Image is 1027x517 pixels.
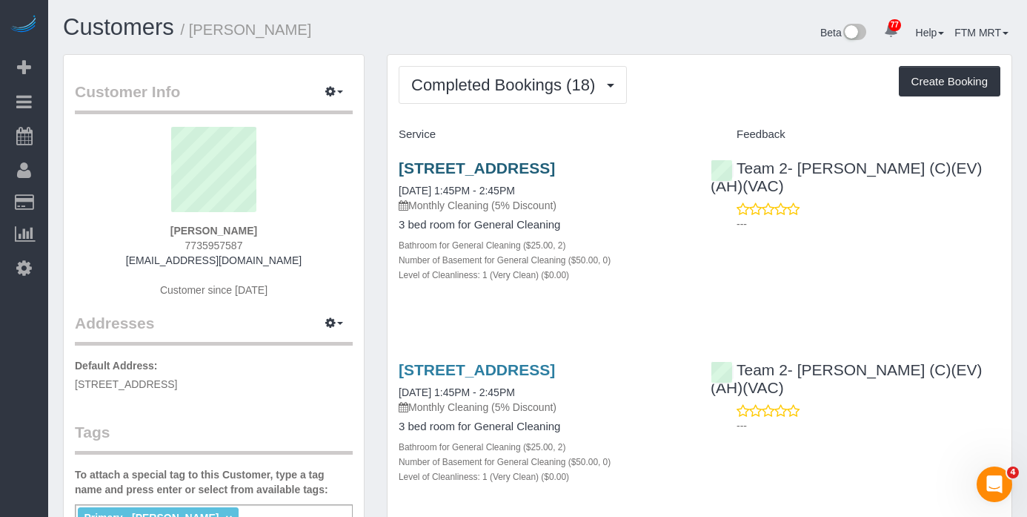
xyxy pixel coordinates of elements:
small: Level of Cleanliness: 1 (Very Clean) ($0.00) [399,472,569,482]
small: Bathroom for General Cleaning ($25.00, 2) [399,240,565,251]
a: [DATE] 1:45PM - 2:45PM [399,185,515,197]
a: Team 2- [PERSON_NAME] (C)(EV)(AH)(VAC) [711,159,982,194]
legend: Customer Info [75,81,353,114]
img: Automaid Logo [9,15,39,36]
a: [DATE] 1:45PM - 2:45PM [399,386,515,398]
a: FTM MRT [954,27,1008,39]
iframe: Intercom live chat [977,467,1012,502]
p: Monthly Cleaning (5% Discount) [399,198,688,213]
small: Number of Basement for General Cleaning ($50.00, 0) [399,457,611,467]
a: Customers [63,14,174,40]
h4: 3 bed room for General Cleaning [399,421,688,433]
h4: Service [399,128,688,141]
a: Team 2- [PERSON_NAME] (C)(EV)(AH)(VAC) [711,361,982,396]
span: Customer since [DATE] [160,284,267,296]
a: Help [916,27,945,39]
span: 4 [1007,467,1019,478]
legend: Tags [75,421,353,455]
a: [STREET_ADDRESS] [399,159,555,177]
h4: Feedback [711,128,1000,141]
a: 77 [877,15,905,47]
img: New interface [842,24,866,43]
p: --- [737,217,1000,231]
a: Beta [820,27,866,39]
strong: [PERSON_NAME] [170,225,257,237]
button: Completed Bookings (18) [399,66,627,104]
a: [EMAIL_ADDRESS][DOMAIN_NAME] [126,254,302,266]
span: [STREET_ADDRESS] [75,378,177,390]
small: / [PERSON_NAME] [181,22,312,38]
small: Bathroom for General Cleaning ($25.00, 2) [399,442,565,452]
p: --- [737,418,1000,433]
small: Number of Basement for General Cleaning ($50.00, 0) [399,255,611,266]
h4: 3 bed room for General Cleaning [399,219,688,231]
a: [STREET_ADDRESS] [399,361,555,378]
button: Create Booking [899,66,1000,97]
span: Completed Bookings (18) [411,76,602,94]
span: 7735957587 [185,240,243,251]
label: Default Address: [75,358,158,373]
span: 77 [888,19,901,31]
p: Monthly Cleaning (5% Discount) [399,400,688,415]
label: To attach a special tag to this Customer, type a tag name and press enter or select from availabl... [75,467,353,497]
small: Level of Cleanliness: 1 (Very Clean) ($0.00) [399,270,569,280]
